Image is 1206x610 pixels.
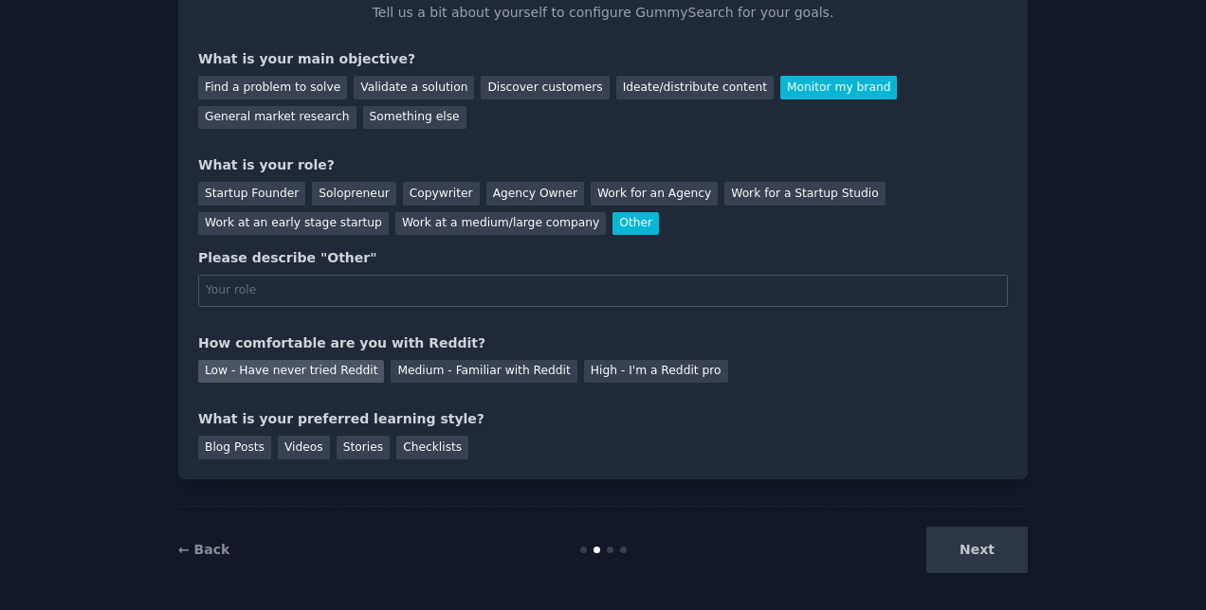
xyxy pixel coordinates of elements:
[486,182,584,206] div: Agency Owner
[198,333,1008,353] div: How comfortable are you with Reddit?
[354,76,474,99] div: Validate a solution
[481,76,609,99] div: Discover customers
[391,360,576,384] div: Medium - Familiar with Reddit
[591,182,718,206] div: Work for an Agency
[337,436,390,459] div: Stories
[364,3,842,23] p: Tell us a bit about yourself to configure GummySearch for your goals.
[363,106,466,130] div: Something else
[616,76,774,99] div: Ideate/distribute content
[198,360,384,384] div: Low - Have never tried Reddit
[198,49,1008,69] div: What is your main objective?
[198,76,347,99] div: Find a problem to solve
[396,436,468,459] div: Checklists
[278,436,330,459] div: Videos
[198,436,271,459] div: Blog Posts
[403,182,480,206] div: Copywriter
[198,106,356,130] div: General market research
[612,212,659,236] div: Other
[312,182,395,206] div: Solopreneur
[198,275,1008,307] input: Your role
[198,409,1008,429] div: What is your preferred learning style?
[780,76,897,99] div: Monitor my brand
[198,155,1008,175] div: What is your role?
[198,212,389,236] div: Work at an early stage startup
[198,248,1008,268] div: Please describe "Other"
[198,182,305,206] div: Startup Founder
[584,360,728,384] div: High - I'm a Reddit pro
[395,212,606,236] div: Work at a medium/large company
[724,182,885,206] div: Work for a Startup Studio
[178,542,229,557] a: ← Back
